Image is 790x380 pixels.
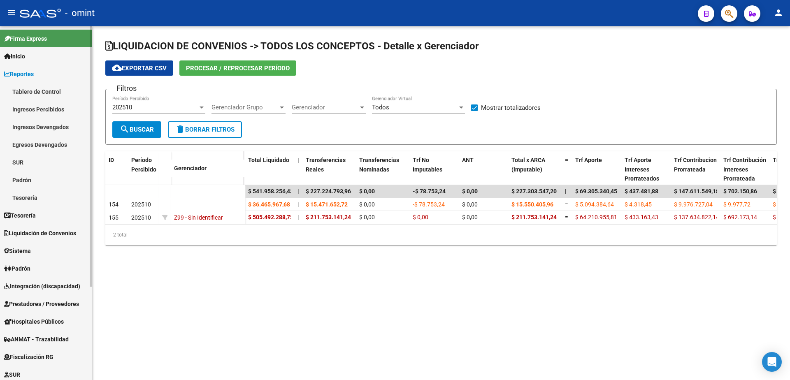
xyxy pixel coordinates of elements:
span: $ 69.305.340,45 [575,188,617,195]
span: $ 211.753.141,24 [511,214,557,220]
span: 202510 [112,104,132,111]
span: Período Percibido [131,157,156,173]
span: Trf Aporte Intereses Prorrateados [625,157,659,182]
datatable-header-cell: Total Liquidado [245,151,294,188]
datatable-header-cell: = [562,151,572,188]
span: Total x ARCA (imputable) [511,157,545,173]
span: Mostrar totalizadores [481,103,541,113]
span: $ 0,00 [462,214,478,220]
span: Borrar Filtros [175,126,235,133]
span: 155 [109,214,118,221]
span: $ 64.210.955,81 [575,214,617,220]
span: $ 211.753.141,24 [306,214,351,220]
span: $ 227.303.547,20 [511,188,557,195]
span: -$ 78.753,24 [413,188,446,195]
span: Procesar / Reprocesar período [186,65,290,72]
span: $ 505.492.288,75 [248,214,293,220]
span: $ 0,00 [462,188,478,195]
span: $ 692.173,14 [723,214,757,220]
span: SUR [4,370,20,379]
span: $ 9.976.727,04 [674,201,713,208]
span: $ 433.163,43 [625,214,658,220]
datatable-header-cell: Transferencias Nominadas [356,151,409,188]
span: LIQUIDACION DE CONVENIOS -> TODOS LOS CONCEPTOS - Detalle x Gerenciador [105,40,479,52]
span: 202510 [131,214,151,221]
div: Open Intercom Messenger [762,352,782,372]
datatable-header-cell: Transferencias Reales [302,151,356,188]
span: $ 9.977,72 [723,201,750,208]
datatable-header-cell: | [294,151,302,188]
span: | [297,157,299,163]
span: ANT [462,157,474,163]
span: | [297,201,299,208]
span: Trf Contribucion Prorrateada [674,157,717,173]
span: $ 437.481,88 [625,188,658,195]
span: $ 0,00 [413,214,428,220]
span: $ 15.471.652,72 [306,201,348,208]
datatable-header-cell: Período Percibido [128,151,159,186]
datatable-header-cell: Trf Contribución Intereses Prorrateada [720,151,769,188]
span: = [565,214,568,220]
button: Procesar / Reprocesar período [179,60,296,76]
span: Liquidación de Convenios [4,229,76,238]
h3: Filtros [112,83,141,94]
button: Exportar CSV [105,60,173,76]
datatable-header-cell: Trf No Imputables [409,151,459,188]
datatable-header-cell: Gerenciador [171,160,245,177]
span: $ 227.224.793,96 [306,188,351,195]
span: Prestadores / Proveedores [4,299,79,308]
span: $ 15.550.405,96 [511,201,553,208]
span: Gerenciador [174,165,207,171]
span: Transferencias Reales [306,157,346,173]
span: Gerenciador [292,104,358,111]
span: Hospitales Públicos [4,317,64,326]
span: Sistema [4,246,31,255]
span: = [565,157,568,163]
span: Reportes [4,70,34,79]
datatable-header-cell: Trf Aporte Intereses Prorrateados [621,151,671,188]
span: Padrón [4,264,30,273]
mat-icon: person [774,8,783,18]
span: Trf Aporte [575,157,602,163]
mat-icon: delete [175,124,185,134]
mat-icon: search [120,124,130,134]
span: Firma Express [4,34,47,43]
span: Transferencias Nominadas [359,157,399,173]
datatable-header-cell: ANT [459,151,508,188]
span: $ 702.150,86 [723,188,757,195]
span: | [297,214,299,220]
span: Integración (discapacidad) [4,282,80,291]
span: 154 [109,201,118,208]
datatable-header-cell: Trf Aporte [572,151,621,188]
span: Exportar CSV [112,65,167,72]
span: ID [109,157,114,163]
span: $ 0,00 [359,201,375,208]
span: Inicio [4,52,25,61]
span: $ 36.465.967,68 [248,201,290,208]
button: Buscar [112,121,161,138]
span: Buscar [120,126,154,133]
span: Total Liquidado [248,157,289,163]
span: | [565,188,567,195]
span: Trf No Imputables [413,157,442,173]
datatable-header-cell: Trf Contribucion Prorrateada [671,151,720,188]
span: - omint [65,4,95,22]
span: Gerenciador Grupo [211,104,278,111]
datatable-header-cell: ID [105,151,128,186]
mat-icon: cloud_download [112,63,122,73]
mat-icon: menu [7,8,16,18]
span: $ 147.611.549,18 [674,188,719,195]
span: Trf Contribución Intereses Prorrateada [723,157,766,182]
span: Fiscalización RG [4,352,53,361]
span: $ 0,00 [359,214,375,220]
span: Todos [372,104,389,111]
span: $ 541.958.256,43 [248,188,293,195]
span: = [565,201,568,208]
datatable-header-cell: Total x ARCA (imputable) [508,151,562,188]
div: 2 total [105,225,777,245]
span: Tesorería [4,211,36,220]
span: 202510 [131,201,151,208]
span: -$ 78.753,24 [413,201,445,208]
button: Borrar Filtros [168,121,242,138]
span: $ 0,00 [462,201,478,208]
